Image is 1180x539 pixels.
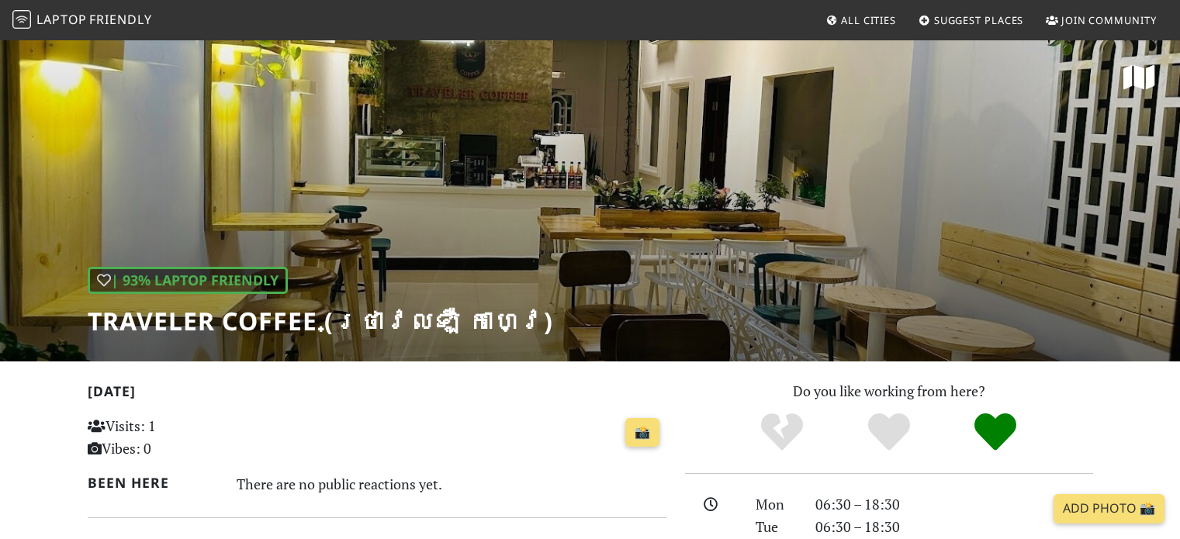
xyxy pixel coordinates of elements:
[912,6,1030,34] a: Suggest Places
[1054,494,1164,523] a: Add Photo 📸
[36,11,87,28] span: Laptop
[746,516,805,538] div: Tue
[1061,13,1157,27] span: Join Community
[88,475,219,491] h2: Been here
[625,418,659,447] a: 📸
[746,493,805,516] div: Mon
[1040,6,1163,34] a: Join Community
[88,415,268,460] p: Visits: 1 Vibes: 0
[12,10,31,29] img: LaptopFriendly
[88,383,666,406] h2: [DATE]
[806,516,1102,538] div: 06:30 – 18:30
[819,6,902,34] a: All Cities
[88,306,553,336] h1: Traveler Coffee (ថ្រាវលឡឺ កាហ្វេ)
[841,13,896,27] span: All Cities
[728,411,836,454] div: No
[942,411,1049,454] div: Definitely!
[685,380,1093,403] p: Do you like working from here?
[237,472,666,496] div: There are no public reactions yet.
[12,7,152,34] a: LaptopFriendly LaptopFriendly
[89,11,151,28] span: Friendly
[806,493,1102,516] div: 06:30 – 18:30
[836,411,943,454] div: Yes
[88,267,288,294] div: | 93% Laptop Friendly
[934,13,1024,27] span: Suggest Places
